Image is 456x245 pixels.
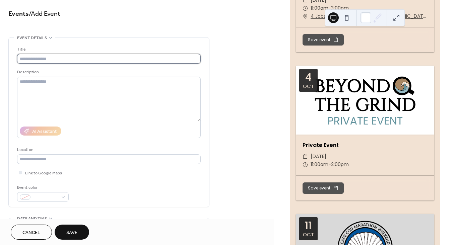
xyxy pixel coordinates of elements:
[17,69,199,76] div: Description
[328,161,331,169] span: -
[296,141,434,149] div: Private Event
[55,225,89,240] button: Save
[17,215,47,222] span: Date and time
[311,12,428,20] a: 4 Jobs [GEOGRAPHIC_DATA], [GEOGRAPHIC_DATA]
[11,225,52,240] button: Cancel
[17,46,199,53] div: Title
[303,182,344,194] button: Save event
[303,12,308,20] div: ​
[303,232,314,237] div: Oct
[303,34,344,46] button: Save event
[17,184,67,191] div: Event color
[303,4,308,12] div: ​
[303,161,308,169] div: ​
[22,229,40,236] span: Cancel
[331,4,349,12] span: 3:00pm
[305,221,312,231] div: 11
[66,229,77,236] span: Save
[328,4,331,12] span: -
[311,161,328,169] span: 11:00am
[25,170,62,177] span: Link to Google Maps
[17,146,199,153] div: Location
[303,84,314,89] div: Oct
[305,72,312,82] div: 4
[331,161,349,169] span: 2:00pm
[311,4,328,12] span: 11:00am
[311,153,326,161] span: [DATE]
[29,7,60,20] span: / Add Event
[8,7,29,20] a: Events
[17,34,47,42] span: Event details
[303,153,308,161] div: ​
